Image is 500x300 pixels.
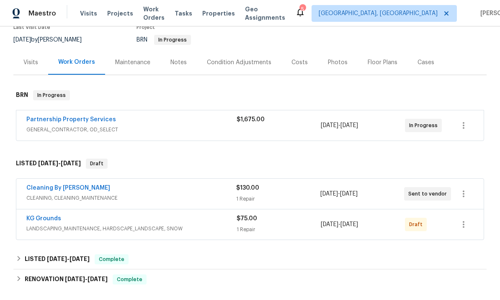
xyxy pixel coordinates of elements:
span: In Progress [155,37,190,42]
span: [DATE] [13,37,31,43]
span: - [321,121,358,130]
div: LISTED [DATE]-[DATE]Complete [13,249,487,269]
span: Tasks [175,10,192,16]
div: RENOVATION [DATE]-[DATE]Complete [13,269,487,290]
span: In Progress [409,121,441,130]
span: Work Orders [143,5,165,22]
div: Photos [328,58,348,67]
span: - [47,256,90,262]
div: Notes [170,58,187,67]
a: Cleaning By [PERSON_NAME] [26,185,110,191]
span: [GEOGRAPHIC_DATA], [GEOGRAPHIC_DATA] [319,9,438,18]
span: Properties [202,9,235,18]
span: Draft [409,220,426,229]
span: - [321,220,358,229]
div: Maintenance [115,58,150,67]
div: Floor Plans [368,58,397,67]
span: [DATE] [88,276,108,282]
span: Maestro [28,9,56,18]
span: $130.00 [236,185,259,191]
div: LISTED [DATE]-[DATE]Draft [13,150,487,177]
span: [DATE] [321,123,338,128]
span: Projects [107,9,133,18]
span: GENERAL_CONTRACTOR, OD_SELECT [26,125,237,134]
span: Last Visit Date [13,25,50,30]
span: Complete [95,255,128,263]
h6: BRN [16,90,28,100]
div: Work Orders [58,58,95,66]
a: Partnership Property Services [26,117,116,123]
span: In Progress [34,91,69,99]
span: Sent to vendor [408,190,450,198]
span: $75.00 [237,216,257,222]
span: [DATE] [321,222,338,227]
span: Complete [113,275,146,284]
span: [DATE] [38,160,58,166]
div: 1 Repair [237,225,321,234]
span: Visits [80,9,97,18]
span: - [65,276,108,282]
span: CLEANING, CLEANING_MAINTENANCE [26,194,236,202]
span: - [38,160,81,166]
div: Condition Adjustments [207,58,271,67]
a: KG Grounds [26,216,61,222]
div: by [PERSON_NAME] [13,35,92,45]
div: BRN In Progress [13,82,487,109]
h6: RENOVATION [25,274,108,284]
h6: LISTED [16,159,81,169]
span: [DATE] [70,256,90,262]
span: [DATE] [340,123,358,128]
div: Cases [418,58,434,67]
span: [DATE] [65,276,85,282]
span: [DATE] [340,222,358,227]
span: [DATE] [47,256,67,262]
span: BRN [137,37,191,43]
span: Draft [87,159,107,168]
span: [DATE] [340,191,358,197]
span: LANDSCAPING_MAINTENANCE, HARDSCAPE_LANDSCAPE, SNOW [26,224,237,233]
div: 5 [299,5,305,13]
span: Project [137,25,155,30]
span: Geo Assignments [245,5,285,22]
span: [DATE] [61,160,81,166]
h6: LISTED [25,254,90,264]
div: Visits [23,58,38,67]
span: $1,675.00 [237,117,265,123]
div: Costs [291,58,308,67]
div: 1 Repair [236,195,320,203]
span: [DATE] [320,191,338,197]
span: - [320,190,358,198]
